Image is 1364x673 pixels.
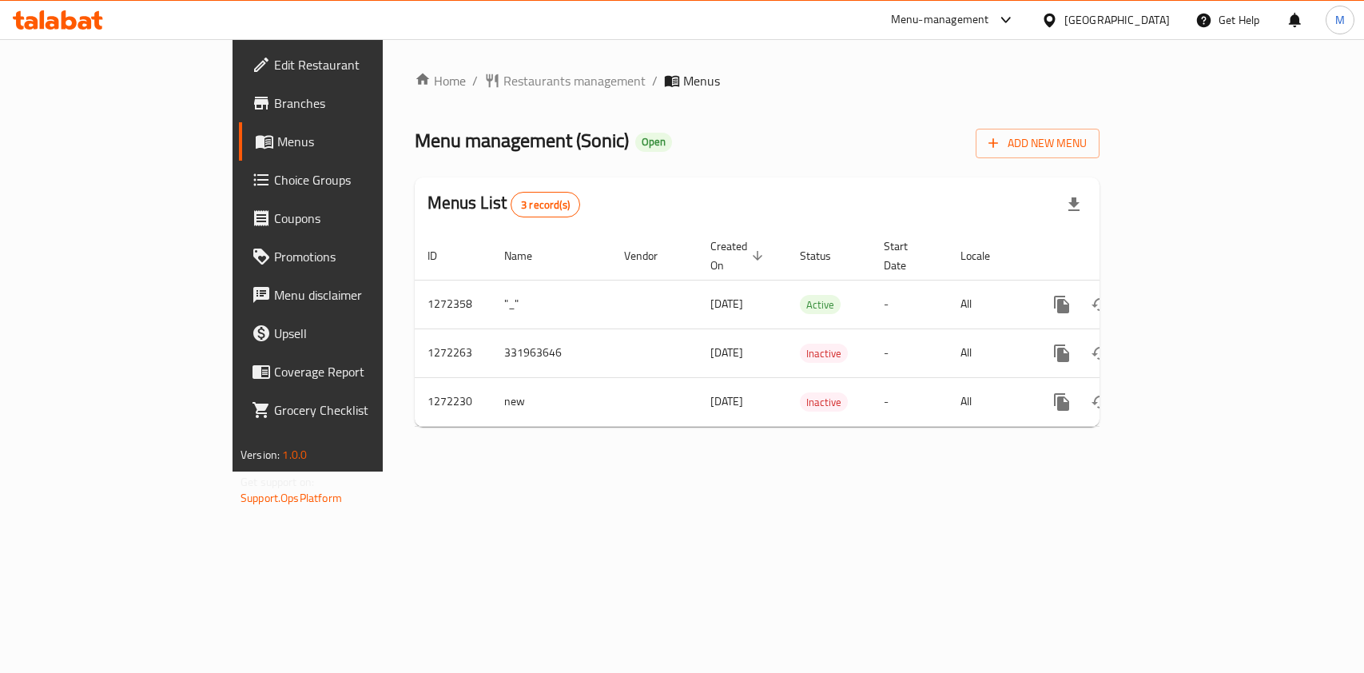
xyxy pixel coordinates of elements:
button: more [1043,334,1081,372]
td: "_" [491,280,611,329]
td: All [948,329,1030,377]
span: Inactive [800,393,848,412]
span: Get support on: [241,472,314,492]
span: Edit Restaurant [274,55,447,74]
a: Support.OpsPlatform [241,488,342,508]
a: Choice Groups [239,161,460,199]
span: 1.0.0 [282,444,307,465]
a: Branches [239,84,460,122]
div: Inactive [800,344,848,363]
span: Inactive [800,344,848,363]
span: [DATE] [710,391,743,412]
li: / [652,71,658,90]
span: [DATE] [710,342,743,363]
span: Active [800,296,841,314]
span: Name [504,246,553,265]
span: [DATE] [710,293,743,314]
span: Menus [277,132,447,151]
a: Menu disclaimer [239,276,460,314]
div: [GEOGRAPHIC_DATA] [1064,11,1170,29]
span: ID [427,246,458,265]
span: Restaurants management [503,71,646,90]
span: 3 record(s) [511,197,579,213]
span: M [1335,11,1345,29]
span: Menu disclaimer [274,285,447,305]
th: Actions [1030,232,1209,281]
a: Promotions [239,237,460,276]
a: Coverage Report [239,352,460,391]
a: Edit Restaurant [239,46,460,84]
div: Export file [1055,185,1093,224]
span: Status [800,246,852,265]
button: Add New Menu [976,129,1100,158]
td: - [871,329,948,377]
span: Created On [710,237,768,275]
span: Locale [960,246,1011,265]
span: Add New Menu [988,133,1087,153]
a: Grocery Checklist [239,391,460,429]
td: All [948,377,1030,426]
table: enhanced table [415,232,1209,427]
span: Start Date [884,237,929,275]
span: Branches [274,94,447,113]
span: Open [635,135,672,149]
span: Version: [241,444,280,465]
span: Vendor [624,246,678,265]
button: Change Status [1081,334,1119,372]
span: Choice Groups [274,170,447,189]
button: Change Status [1081,285,1119,324]
div: Inactive [800,392,848,412]
td: new [491,377,611,426]
span: Coupons [274,209,447,228]
div: Menu-management [891,10,989,30]
a: Restaurants management [484,71,646,90]
span: Menus [683,71,720,90]
a: Coupons [239,199,460,237]
span: Upsell [274,324,447,343]
button: Change Status [1081,383,1119,421]
li: / [472,71,478,90]
div: Open [635,133,672,152]
td: - [871,377,948,426]
h2: Menus List [427,191,580,217]
span: Coverage Report [274,362,447,381]
div: Total records count [511,192,580,217]
button: more [1043,285,1081,324]
td: All [948,280,1030,329]
td: 331963646 [491,329,611,377]
span: Menu management ( Sonic ) [415,122,629,158]
button: more [1043,383,1081,421]
div: Active [800,295,841,314]
span: Grocery Checklist [274,400,447,420]
nav: breadcrumb [415,71,1100,90]
a: Menus [239,122,460,161]
a: Upsell [239,314,460,352]
td: - [871,280,948,329]
span: Promotions [274,247,447,266]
